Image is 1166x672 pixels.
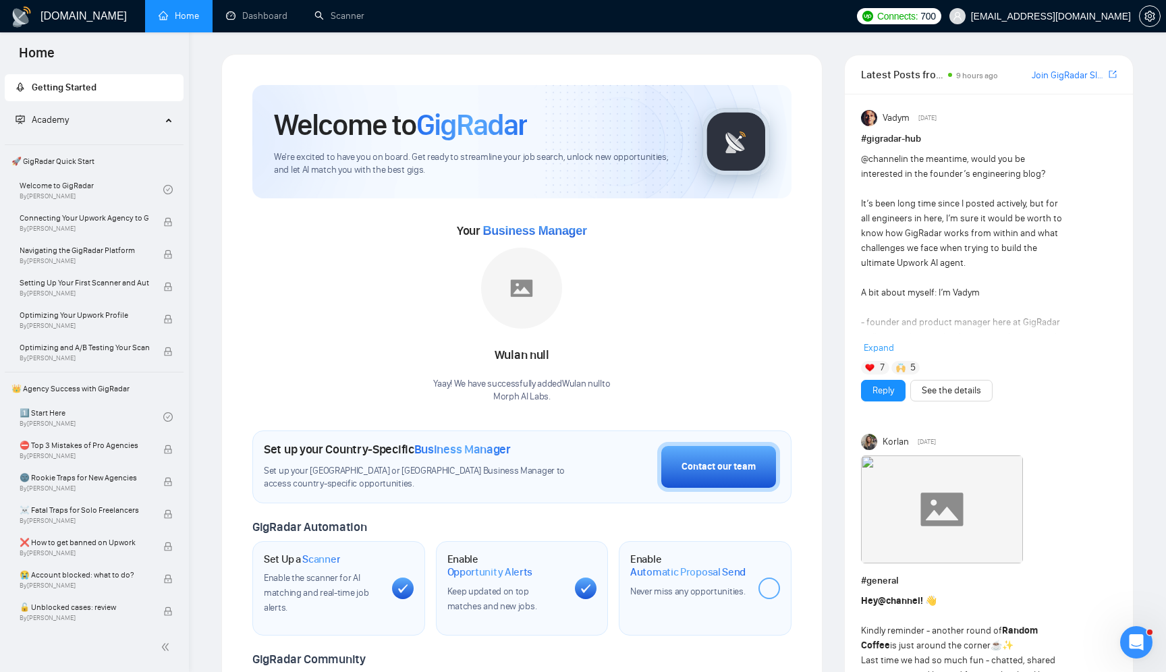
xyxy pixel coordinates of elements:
[264,553,340,566] h1: Set Up a
[163,217,173,227] span: lock
[20,211,149,225] span: Connecting Your Upwork Agency to GigRadar
[861,66,944,83] span: Latest Posts from the GigRadar Community
[16,82,25,92] span: rocket
[226,10,287,22] a: dashboardDashboard
[163,477,173,486] span: lock
[20,354,149,362] span: By [PERSON_NAME]
[163,185,173,194] span: check-circle
[864,342,894,354] span: Expand
[163,542,173,551] span: lock
[163,607,173,616] span: lock
[1109,69,1117,80] span: export
[8,43,65,72] span: Home
[682,459,756,474] div: Contact our team
[20,257,149,265] span: By [PERSON_NAME]
[252,652,366,667] span: GigRadar Community
[991,640,1002,651] span: ☕
[20,536,149,549] span: ❌ How to get banned on Upwork
[922,383,981,398] a: See the details
[447,553,565,579] h1: Enable
[482,224,586,237] span: Business Manager
[20,439,149,452] span: ⛔ Top 3 Mistakes of Pro Agencies
[1139,11,1161,22] a: setting
[264,465,574,491] span: Set up your [GEOGRAPHIC_DATA] or [GEOGRAPHIC_DATA] Business Manager to access country-specific op...
[6,148,182,175] span: 🚀 GigRadar Quick Start
[11,6,32,28] img: logo
[264,572,368,613] span: Enable the scanner for AI matching and real-time job alerts.
[314,10,364,22] a: searchScanner
[163,347,173,356] span: lock
[159,10,199,22] a: homeHome
[918,436,936,448] span: [DATE]
[883,435,909,449] span: Korlan
[32,82,96,93] span: Getting Started
[457,223,587,238] span: Your
[910,361,916,374] span: 5
[6,375,182,402] span: 👑 Agency Success with GigRadar
[163,509,173,519] span: lock
[20,322,149,330] span: By [PERSON_NAME]
[861,595,923,607] strong: Hey !
[20,341,149,354] span: Optimizing and A/B Testing Your Scanner for Better Results
[20,402,163,432] a: 1️⃣ Start HereBy[PERSON_NAME]
[32,114,69,125] span: Academy
[20,308,149,322] span: Optimizing Your Upwork Profile
[20,244,149,257] span: Navigating the GigRadar Platform
[481,248,562,329] img: placeholder.png
[861,434,877,450] img: Korlan
[861,380,906,401] button: Reply
[861,132,1117,146] h1: # gigradar-hub
[447,565,533,579] span: Opportunity Alerts
[16,115,25,124] span: fund-projection-screen
[20,225,149,233] span: By [PERSON_NAME]
[20,452,149,460] span: By [PERSON_NAME]
[274,151,681,177] span: We're excited to have you on board. Get ready to streamline your job search, unlock new opportuni...
[925,595,937,607] span: 👋
[861,152,1065,553] div: in the meantime, would you be interested in the founder’s engineering blog? It’s been long time s...
[1032,68,1106,83] a: Join GigRadar Slack Community
[630,565,746,579] span: Automatic Proposal Send
[20,582,149,590] span: By [PERSON_NAME]
[264,442,511,457] h1: Set up your Country-Specific
[880,361,885,374] span: 7
[630,586,745,597] span: Never miss any opportunities.
[433,391,610,403] p: Morph AI Labs .
[861,455,1023,563] img: F09LD3HAHMJ-Coffee%20chat%20round%202.gif
[414,442,511,457] span: Business Manager
[896,363,906,372] img: 🙌
[20,568,149,582] span: 😭 Account blocked: what to do?
[20,503,149,517] span: ☠️ Fatal Traps for Solo Freelancers
[447,586,537,612] span: Keep updated on top matches and new jobs.
[252,520,366,534] span: GigRadar Automation
[163,412,173,422] span: check-circle
[918,112,937,124] span: [DATE]
[5,74,184,101] li: Getting Started
[956,71,998,80] span: 9 hours ago
[865,363,874,372] img: ❤️
[433,378,610,403] div: Yaay! We have successfully added Wulan null to
[953,11,962,21] span: user
[878,595,920,607] span: @channel
[433,344,610,367] div: Wulan null
[416,107,527,143] span: GigRadar
[1140,11,1160,22] span: setting
[920,9,935,24] span: 700
[20,614,149,622] span: By [PERSON_NAME]
[702,108,770,175] img: gigradar-logo.png
[274,107,527,143] h1: Welcome to
[657,442,780,492] button: Contact our team
[861,110,877,126] img: Vadym
[302,553,340,566] span: Scanner
[910,380,993,401] button: See the details
[1002,640,1014,651] span: ✨
[20,517,149,525] span: By [PERSON_NAME]
[1139,5,1161,27] button: setting
[1109,68,1117,81] a: export
[161,640,174,654] span: double-left
[862,11,873,22] img: upwork-logo.png
[163,445,173,454] span: lock
[20,289,149,298] span: By [PERSON_NAME]
[861,573,1117,588] h1: # general
[883,111,910,125] span: Vadym
[16,114,69,125] span: Academy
